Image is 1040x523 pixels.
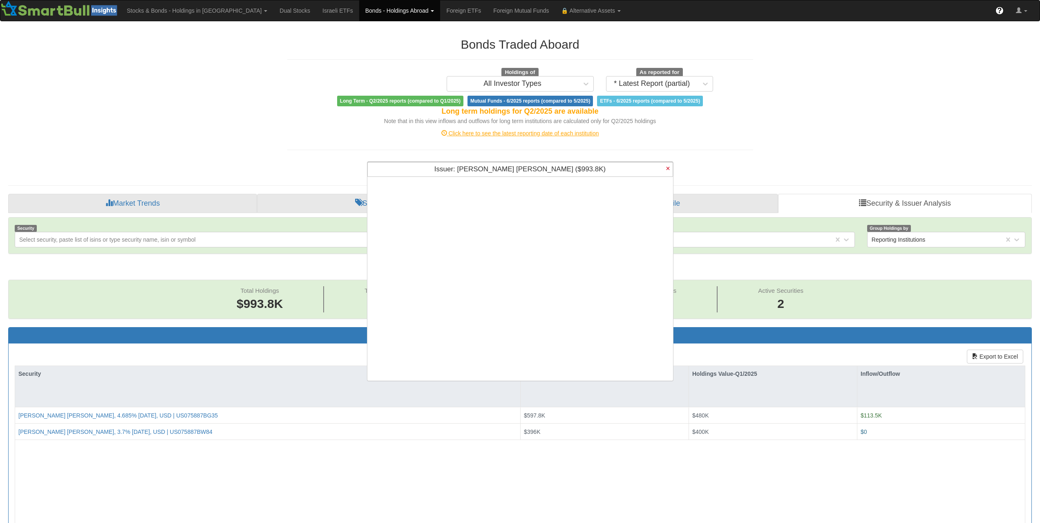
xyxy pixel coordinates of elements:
span: Mutual Funds - 6/2025 reports (compared to 5/2025) [467,96,593,106]
span: Active Securities [758,287,803,294]
span: × [666,165,670,172]
span: $396K [524,429,540,435]
a: 🔒 Alternative Assets [555,0,626,21]
span: ETFs - 6/2025 reports (compared to 5/2025) [597,96,703,106]
div: grid [367,177,673,422]
div: Holdings Value-Q1/2025 [689,366,857,382]
div: Long term holdings for Q2/2025 are available [287,106,753,117]
div: Reporting Institutions [872,236,926,244]
span: Long Term - Q2/2025 reports (compared to Q1/2025) [337,96,463,106]
button: Export to Excel [967,350,1023,364]
button: [PERSON_NAME] [PERSON_NAME], 4.685% [DATE], USD | US075887BG35 [18,411,218,420]
div: Inflow/Outflow [857,366,1025,382]
span: Security [15,225,37,232]
a: Stocks & Bonds - Holdings in [GEOGRAPHIC_DATA] [121,0,273,21]
div: Click here to see the latest reporting date of each institution [281,129,759,137]
span: 2 [758,295,803,313]
a: Foreign ETFs [440,0,487,21]
a: ? [989,0,1010,21]
span: $400K [692,429,709,435]
a: Foreign Mutual Funds [487,0,555,21]
span: Total Inflows/Outflows [365,287,424,294]
span: $113.5K [861,412,882,419]
h2: [PERSON_NAME] [PERSON_NAME] - Issuer Analysis [8,262,1032,276]
button: [PERSON_NAME] [PERSON_NAME], 3.7% [DATE], USD | US075887BW84 [18,428,212,436]
img: Smartbull [0,0,121,17]
span: Issuer: ‎[PERSON_NAME] [PERSON_NAME] ‎($993.8K)‏ [434,165,606,173]
span: As reported for [636,68,683,77]
a: Security & Issuer Analysis [778,194,1032,213]
div: All Investor Types [483,80,541,88]
span: $597.8K [524,412,545,419]
div: * Latest Report (partial) [614,80,690,88]
a: Sector Breakdown [257,194,520,213]
h3: Total Holdings in [GEOGRAPHIC_DATA] [PERSON_NAME] Securities [15,332,1025,339]
a: Market Trends [8,194,257,213]
div: Note that in this view inflows and outflows for long term institutions are calculated only for Q2... [287,117,753,125]
a: Israeli ETFs [316,0,359,21]
span: Holdings of [501,68,538,77]
span: $480K [692,412,709,419]
h2: Bonds Traded Aboard [287,38,753,51]
div: Select security, paste list of isins or type security name, isin or symbol [19,236,196,244]
span: $993.8K [237,297,283,310]
a: Bonds - Holdings Abroad [359,0,441,21]
a: Dual Stocks [273,0,316,21]
span: Group Holdings by [867,225,911,232]
div: Security [15,366,520,382]
span: ? [998,7,1002,15]
span: Total Holdings [241,287,279,294]
span: $0 [861,429,867,435]
span: Clear value [666,162,673,176]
